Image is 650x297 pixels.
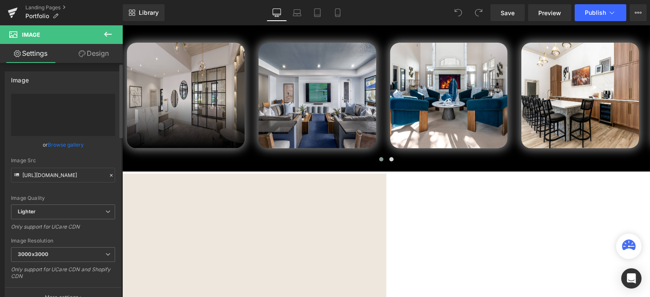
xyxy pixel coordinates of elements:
button: Redo [470,4,487,21]
span: Image [22,31,40,38]
button: Undo [450,4,467,21]
a: Browse gallery [48,137,84,152]
a: Laptop [287,4,307,21]
div: Image Resolution [11,238,115,244]
span: Library [139,9,159,16]
span: Publish [585,9,606,16]
div: Open Intercom Messenger [621,268,642,289]
a: Tablet [307,4,328,21]
a: Preview [528,4,571,21]
button: Publish [575,4,626,21]
a: Mobile [328,4,348,21]
div: Only support for UCare CDN [11,223,115,236]
span: Save [501,8,515,17]
span: Preview [538,8,561,17]
a: Design [63,44,124,63]
div: Only support for UCare CDN and Shopify CDN [11,266,115,285]
b: Lighter [18,208,36,215]
a: New Library [123,4,165,21]
a: Landing Pages [25,4,123,11]
button: More [630,4,647,21]
div: or [11,140,115,149]
span: Portfolio [25,13,49,19]
b: 3000x3000 [18,251,48,257]
div: Image Quality [11,195,115,201]
div: Image Src [11,158,115,163]
a: Desktop [267,4,287,21]
input: Link [11,168,115,183]
div: Image [11,72,29,84]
